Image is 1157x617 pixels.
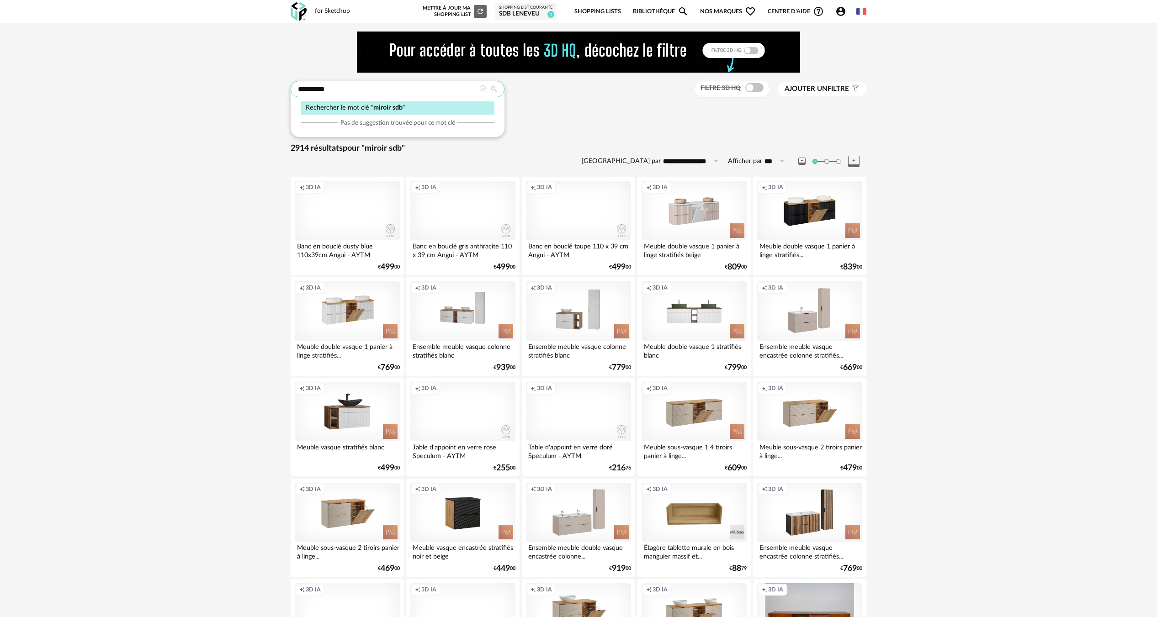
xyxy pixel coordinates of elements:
[646,586,652,593] span: Creation icon
[421,385,436,392] span: 3D IA
[728,157,762,166] label: Afficher par
[637,479,751,577] a: Creation icon 3D IA Étagère tablette murale en bois manguier massif et... €8879
[306,586,321,593] span: 3D IA
[537,586,552,593] span: 3D IA
[768,284,783,291] span: 3D IA
[653,586,668,593] span: 3D IA
[291,143,866,154] div: 2914 résultats
[299,385,305,392] span: Creation icon
[753,277,866,376] a: Creation icon 3D IA Ensemble meuble vasque encastrée colonne stratifiés... €66900
[315,7,350,16] div: for Sketchup
[496,364,510,371] span: 939
[499,5,552,11] div: Shopping List courante
[646,485,652,493] span: Creation icon
[642,341,747,359] div: Meuble double vasque 1 stratifiés blanc
[295,240,400,258] div: Banc en bouclé dusty blue 110x39cm Angui - AYTM
[421,5,487,18] div: Mettre à jour ma Shopping List
[753,378,866,476] a: Creation icon 3D IA Meuble sous-vasque 2 tiroirs panier à linge... €47900
[522,479,635,577] a: Creation icon 3D IA Ensemble meuble double vasque encastrée colonne... €91900
[732,565,741,572] span: 88
[762,184,767,191] span: Creation icon
[421,485,436,493] span: 3D IA
[768,385,783,392] span: 3D IA
[843,565,857,572] span: 769
[531,184,536,191] span: Creation icon
[291,2,307,21] img: OXP
[725,264,747,270] div: € 00
[609,264,631,270] div: € 00
[835,6,850,17] span: Account Circle icon
[295,441,400,459] div: Meuble vasque stratifiés blanc
[421,284,436,291] span: 3D IA
[757,341,862,359] div: Ensemble meuble vasque encastrée colonne stratifiés...
[785,85,828,92] span: Ajouter un
[653,184,668,191] span: 3D IA
[410,240,515,258] div: Banc en bouclé gris anthracite 110 x 39 cm Angui - AYTM
[415,385,420,392] span: Creation icon
[476,9,484,14] span: Refresh icon
[291,378,404,476] a: Creation icon 3D IA Meuble vasque stratifiés blanc €49900
[295,341,400,359] div: Meuble double vasque 1 panier à linge stratifiés...
[612,565,626,572] span: 919
[522,378,635,476] a: Creation icon 3D IA Table d'appoint en verre doré Speculum - AYTM €21676
[678,6,689,17] span: Magnify icon
[813,6,824,17] span: Help Circle Outline icon
[406,479,520,577] a: Creation icon 3D IA Meuble vasque encastrée stratifiés noir et beige €44900
[768,586,783,593] span: 3D IA
[843,364,857,371] span: 669
[700,1,756,22] span: Nos marques
[378,565,400,572] div: € 00
[496,565,510,572] span: 449
[415,184,420,191] span: Creation icon
[531,284,536,291] span: Creation icon
[725,364,747,371] div: € 00
[642,240,747,258] div: Meuble double vasque 1 panier à linge stratifiés beige
[415,485,420,493] span: Creation icon
[633,1,689,22] a: BibliothèqueMagnify icon
[373,104,403,111] span: miroir sdb
[406,378,520,476] a: Creation icon 3D IA Table d'appoint en verre rose Speculum - AYTM €25500
[753,479,866,577] a: Creation icon 3D IA Ensemble meuble vasque encastrée colonne stratifiés... €76900
[843,264,857,270] span: 839
[745,6,756,17] span: Heart Outline icon
[637,277,751,376] a: Creation icon 3D IA Meuble double vasque 1 stratifiés blanc €79900
[537,485,552,493] span: 3D IA
[835,6,846,17] span: Account Circle icon
[646,385,652,392] span: Creation icon
[609,565,631,572] div: € 00
[381,364,394,371] span: 769
[306,284,321,291] span: 3D IA
[378,364,400,371] div: € 00
[299,586,305,593] span: Creation icon
[526,542,631,560] div: Ensemble meuble double vasque encastrée colonne...
[295,542,400,560] div: Meuble sous-vasque 2 tiroirs panier à linge...
[306,184,321,191] span: 3D IA
[612,264,626,270] span: 499
[291,479,404,577] a: Creation icon 3D IA Meuble sous-vasque 2 tiroirs panier à linge... €46900
[843,465,857,471] span: 479
[646,184,652,191] span: Creation icon
[291,177,404,275] a: Creation icon 3D IA Banc en bouclé dusty blue 110x39cm Angui - AYTM €49900
[381,565,394,572] span: 469
[299,184,305,191] span: Creation icon
[537,284,552,291] span: 3D IA
[768,6,824,17] span: Centre d'aideHelp Circle Outline icon
[340,119,455,127] span: Pas de suggestion trouvée pour ce mot clé
[378,264,400,270] div: € 00
[494,565,515,572] div: € 00
[410,341,515,359] div: Ensemble meuble vasque colonne stratifiés blanc
[410,441,515,459] div: Table d'appoint en verre rose Speculum - AYTM
[753,177,866,275] a: Creation icon 3D IA Meuble double vasque 1 panier à linge stratifiés... €83900
[496,465,510,471] span: 255
[526,341,631,359] div: Ensemble meuble vasque colonne stratifiés blanc
[343,144,405,153] span: pour "miroir sdb"
[768,184,783,191] span: 3D IA
[381,264,394,270] span: 499
[537,385,552,392] span: 3D IA
[701,85,741,91] span: Filtre 3D HQ
[840,264,862,270] div: € 00
[547,11,554,18] span: 0
[494,364,515,371] div: € 00
[653,284,668,291] span: 3D IA
[406,177,520,275] a: Creation icon 3D IA Banc en bouclé gris anthracite 110 x 39 cm Angui - AYTM €49900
